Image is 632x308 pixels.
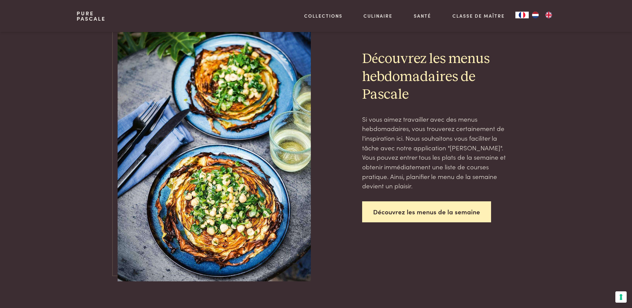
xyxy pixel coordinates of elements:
a: PurePascale [77,11,106,21]
button: Vos préférences en matière de consentement pour les technologies de suivi [615,291,627,303]
a: Classe de maître [452,12,505,19]
h2: Découvrez les menus hebdomadaires de Pascale [362,50,515,103]
a: Culinaire [363,12,392,19]
a: NL [529,12,542,18]
aside: Language selected: Français [515,12,555,18]
a: Découvrez les menus de la semaine [362,201,491,222]
a: EN [542,12,555,18]
div: Language [515,12,529,18]
p: Si vous aimez travailler avec des menus hebdomadaires, vous trouverez certainement de l'inspirati... [362,114,515,191]
ul: Language list [529,12,555,18]
a: Collections [304,12,342,19]
a: FR [515,12,529,18]
a: Santé [414,12,431,19]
